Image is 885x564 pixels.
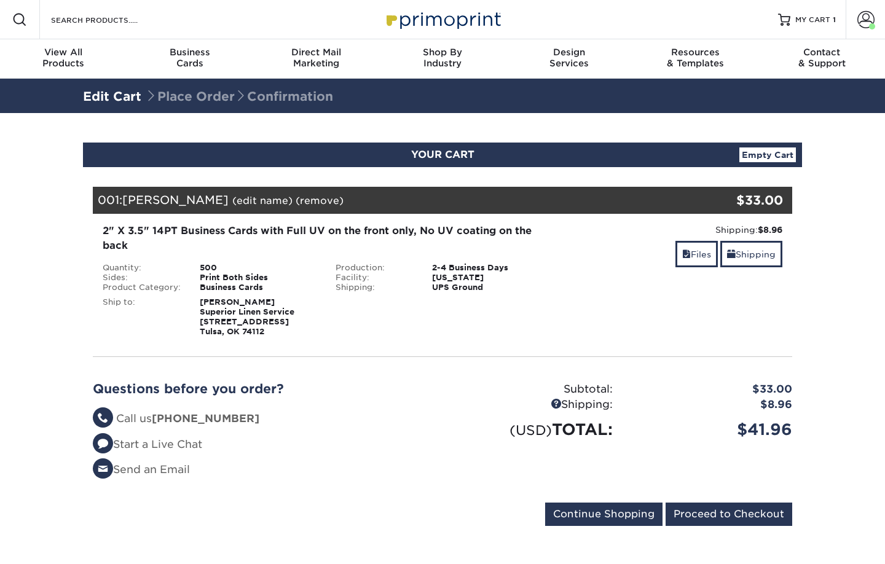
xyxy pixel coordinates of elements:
div: $33.00 [675,191,783,210]
input: Proceed to Checkout [666,503,792,526]
div: Facility: [326,273,423,283]
a: Resources& Templates [632,39,759,79]
div: [US_STATE] [423,273,559,283]
div: 500 [191,263,326,273]
a: (remove) [296,195,344,206]
div: Ship to: [93,297,191,337]
a: Direct MailMarketing [253,39,379,79]
div: $41.96 [622,418,801,441]
a: Edit Cart [83,89,141,104]
div: TOTAL: [442,418,622,441]
div: Product Category: [93,283,191,292]
strong: [PHONE_NUMBER] [152,412,259,425]
div: Services [506,47,632,69]
div: & Templates [632,47,759,69]
a: DesignServices [506,39,632,79]
div: 2-4 Business Days [423,263,559,273]
input: SEARCH PRODUCTS..... [50,12,170,27]
div: Business Cards [191,283,326,292]
span: Shop By [379,47,506,58]
div: Print Both Sides [191,273,326,283]
div: Industry [379,47,506,69]
span: Resources [632,47,759,58]
a: Files [675,241,718,267]
div: & Support [758,47,885,69]
div: UPS Ground [423,283,559,292]
div: 2" X 3.5" 14PT Business Cards with Full UV on the front only, No UV coating on the back [103,224,549,253]
span: [PERSON_NAME] [122,193,229,206]
a: Empty Cart [739,147,796,162]
a: Start a Live Chat [93,438,202,450]
strong: $8.96 [758,225,782,235]
span: YOUR CART [411,149,474,160]
a: Shop ByIndustry [379,39,506,79]
div: Production: [326,263,423,273]
a: Contact& Support [758,39,885,79]
div: Subtotal: [442,382,622,398]
a: Send an Email [93,463,190,476]
a: (edit name) [232,195,293,206]
span: Design [506,47,632,58]
li: Call us [93,411,433,427]
img: Primoprint [381,6,504,33]
a: Shipping [720,241,782,267]
span: 1 [833,15,836,24]
span: Direct Mail [253,47,379,58]
div: Marketing [253,47,379,69]
div: $33.00 [622,382,801,398]
strong: [PERSON_NAME] Superior Linen Service [STREET_ADDRESS] Tulsa, OK 74112 [200,297,294,336]
div: Shipping: [326,283,423,292]
div: Quantity: [93,263,191,273]
span: Business [127,47,253,58]
span: MY CART [795,15,830,25]
span: Place Order Confirmation [145,89,333,104]
h2: Questions before you order? [93,382,433,396]
div: Shipping: [442,397,622,413]
input: Continue Shopping [545,503,663,526]
span: shipping [727,249,736,259]
a: BusinessCards [127,39,253,79]
span: files [682,249,691,259]
span: Contact [758,47,885,58]
div: Sides: [93,273,191,283]
div: $8.96 [622,397,801,413]
small: (USD) [509,422,552,438]
div: Cards [127,47,253,69]
div: 001: [93,187,675,214]
div: Shipping: [568,224,782,236]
